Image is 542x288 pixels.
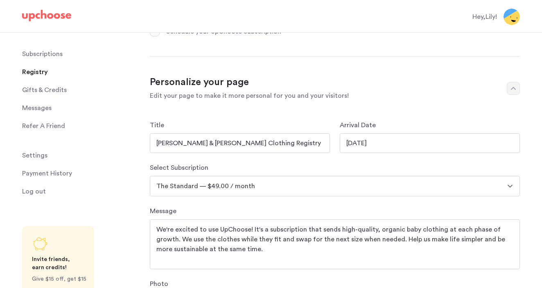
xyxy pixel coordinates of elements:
[22,82,140,98] a: Gifts & Credits
[22,64,140,80] a: Registry
[22,64,48,80] span: Registry
[340,120,520,130] p: Arrival Date
[150,133,330,153] input: TestT placeholder
[22,183,46,200] span: Log out
[150,206,520,216] p: Message
[150,163,520,173] p: Select Subscription
[22,165,72,182] p: Payment History
[22,118,140,134] a: Refer A Friend
[150,120,330,130] p: Title
[22,165,140,182] a: Payment History
[22,118,65,134] p: Refer A Friend
[156,225,513,264] textarea: We're excited to use UpChoose! It's a subscription that sends high-quality, organic baby clothing...
[22,147,47,164] span: Settings
[150,76,499,89] p: Personalize your page
[22,46,63,62] p: Subscriptions
[22,100,140,116] a: Messages
[22,46,140,62] a: Subscriptions
[22,147,140,164] a: Settings
[22,82,67,98] span: Gifts & Credits
[22,183,140,200] a: Log out
[472,12,497,22] div: Hey, Lily !
[150,91,499,101] p: Edit your page to make it more personal for you and your visitors!
[22,100,52,116] span: Messages
[22,10,71,25] a: UpChoose
[22,10,71,21] img: UpChoose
